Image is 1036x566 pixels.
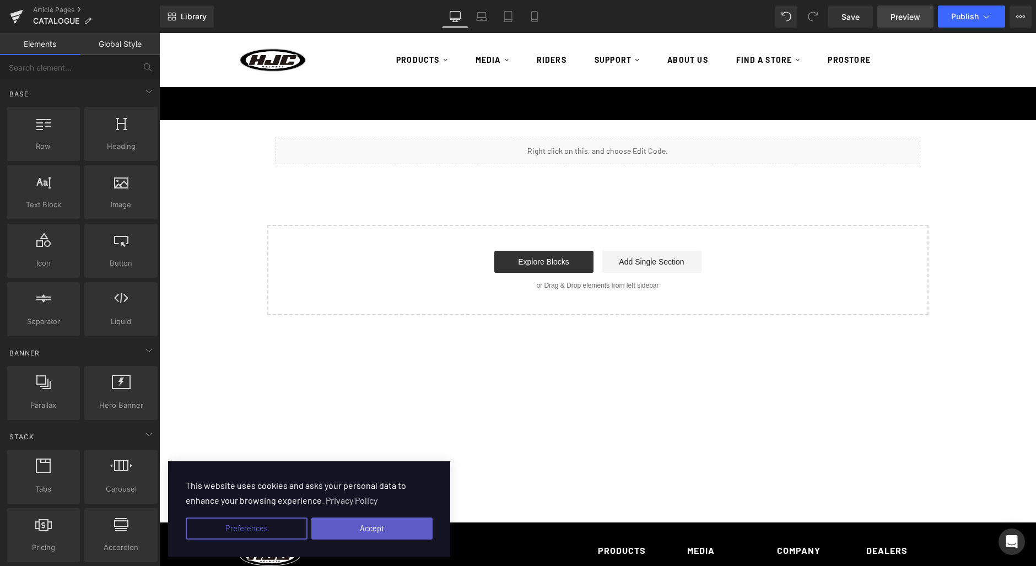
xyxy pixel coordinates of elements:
button: Preferences [26,484,148,506]
a: Global Style [80,33,160,55]
a: Tablet [495,6,521,28]
span: MEDIA [316,22,342,32]
span: Row [10,141,77,152]
a: Preview [877,6,934,28]
span: Hero Banner [88,400,154,411]
h2: COMPANY [618,511,661,524]
span: Save [841,11,860,23]
span: Base [8,89,30,99]
span: Separator [10,316,77,327]
span: Text Block [10,199,77,211]
span: Parallax [10,400,77,411]
span: Button [88,257,154,269]
summary: FIND A STORE [564,17,647,37]
span: Accordion [88,542,154,553]
span: Publish [951,12,979,21]
span: PROSTORE [668,22,711,32]
a: Mobile [521,6,548,28]
a: Explore Blocks [335,218,434,240]
a: Laptop [468,6,495,28]
span: Banner [8,348,41,358]
span: CATALOGUE [33,17,79,25]
div: Open Intercom Messenger [999,529,1025,555]
span: SUPPORT [435,22,472,32]
a: ABOUT US [495,17,556,37]
span: FIND A STORE [577,22,633,32]
div: cookie bar [9,428,291,524]
a: Privacy Policy (opens in a new tab) [165,459,220,476]
button: Redo [802,6,824,28]
span: ABOUT US [508,22,549,32]
span: Stack [8,432,35,442]
span: PRODUCTS [237,22,280,32]
span: Heading [88,141,154,152]
a: RIDERS [365,17,414,37]
h2: DEALERS [707,511,748,524]
span: Carousel [88,483,154,495]
span: Image [88,199,154,211]
a: Add Single Section [443,218,542,240]
span: Icon [10,257,77,269]
span: Preview [891,11,920,23]
p: or Drag & Drop elements from left sidebar [126,249,752,256]
h2: MEDIA [528,511,555,524]
a: New Library [160,6,214,28]
a: Article Pages [33,6,160,14]
h2: PRODUCTS [439,511,487,524]
span: This website uses cookies and asks your personal data to enhance your browsing experience. [26,447,247,472]
button: Accept [152,484,274,506]
button: Undo [775,6,797,28]
button: More [1010,6,1032,28]
summary: SUPPORT [423,17,487,37]
button: Publish [938,6,1005,28]
span: Pricing [10,542,77,553]
summary: MEDIA [304,17,357,37]
span: Liquid [88,316,154,327]
span: Library [181,12,207,21]
span: RIDERS [377,22,407,32]
span: Tabs [10,483,77,495]
summary: PRODUCTS [224,17,295,37]
a: Desktop [442,6,468,28]
a: PROSTORE [656,17,719,37]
